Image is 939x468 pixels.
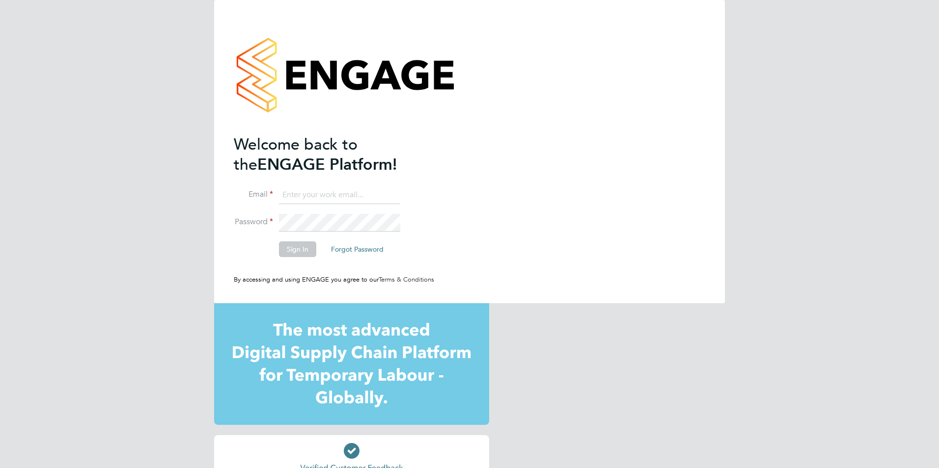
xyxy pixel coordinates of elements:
[234,217,273,227] label: Password
[234,135,358,174] span: Welcome back to the
[379,275,434,284] a: Terms & Conditions
[234,134,425,175] h2: ENGAGE Platform!
[279,241,316,257] button: Sign In
[234,275,434,284] span: By accessing and using ENGAGE you agree to our
[279,186,400,204] input: Enter your work email...
[323,241,391,257] button: Forgot Password
[234,189,273,200] label: Email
